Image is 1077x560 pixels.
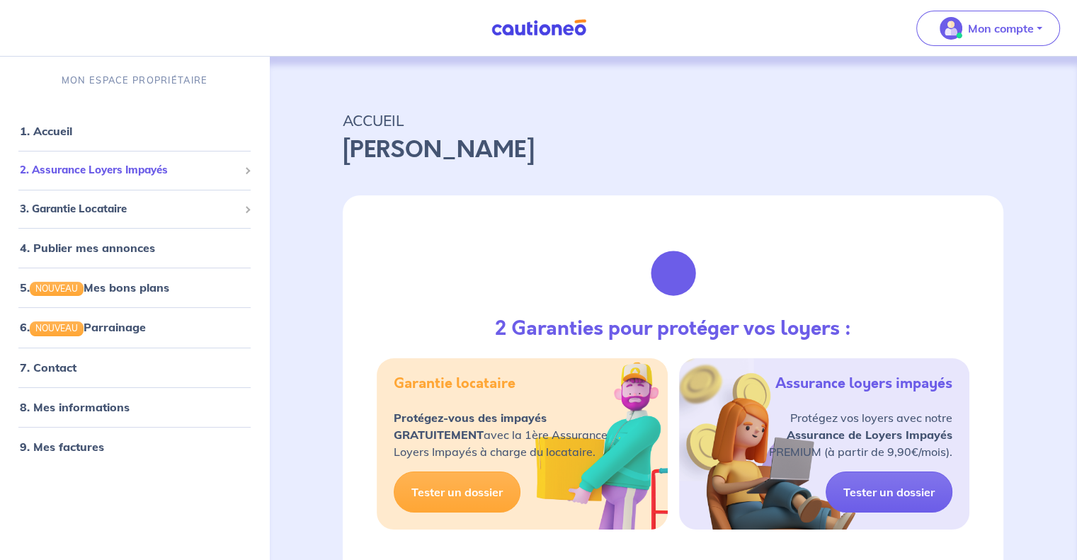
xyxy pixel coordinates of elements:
[6,117,263,145] div: 1. Accueil
[20,320,146,334] a: 6.NOUVEAUParrainage
[20,360,76,375] a: 7. Contact
[394,411,547,442] strong: Protégez-vous des impayés GRATUITEMENT
[20,280,169,295] a: 5.NOUVEAUMes bons plans
[20,201,239,217] span: 3. Garantie Locataire
[6,313,263,341] div: 6.NOUVEAUParrainage
[940,17,962,40] img: illu_account_valid_menu.svg
[826,472,952,513] a: Tester un dossier
[787,428,952,442] strong: Assurance de Loyers Impayés
[394,375,515,392] h5: Garantie locataire
[394,409,608,460] p: avec la 1ère Assurance Loyers Impayés à charge du locataire.
[6,156,263,184] div: 2. Assurance Loyers Impayés
[6,195,263,223] div: 3. Garantie Locataire
[495,317,851,341] h3: 2 Garanties pour protéger vos loyers :
[486,19,592,37] img: Cautioneo
[20,162,239,178] span: 2. Assurance Loyers Impayés
[343,133,1003,167] p: [PERSON_NAME]
[62,74,207,87] p: MON ESPACE PROPRIÉTAIRE
[6,273,263,302] div: 5.NOUVEAUMes bons plans
[394,472,520,513] a: Tester un dossier
[20,400,130,414] a: 8. Mes informations
[6,433,263,461] div: 9. Mes factures
[916,11,1060,46] button: illu_account_valid_menu.svgMon compte
[635,235,712,312] img: justif-loupe
[968,20,1034,37] p: Mon compte
[20,124,72,138] a: 1. Accueil
[20,241,155,255] a: 4. Publier mes annonces
[6,353,263,382] div: 7. Contact
[769,409,952,460] p: Protégez vos loyers avec notre PREMIUM (à partir de 9,90€/mois).
[775,375,952,392] h5: Assurance loyers impayés
[6,234,263,262] div: 4. Publier mes annonces
[20,440,104,454] a: 9. Mes factures
[6,393,263,421] div: 8. Mes informations
[343,108,1003,133] p: ACCUEIL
